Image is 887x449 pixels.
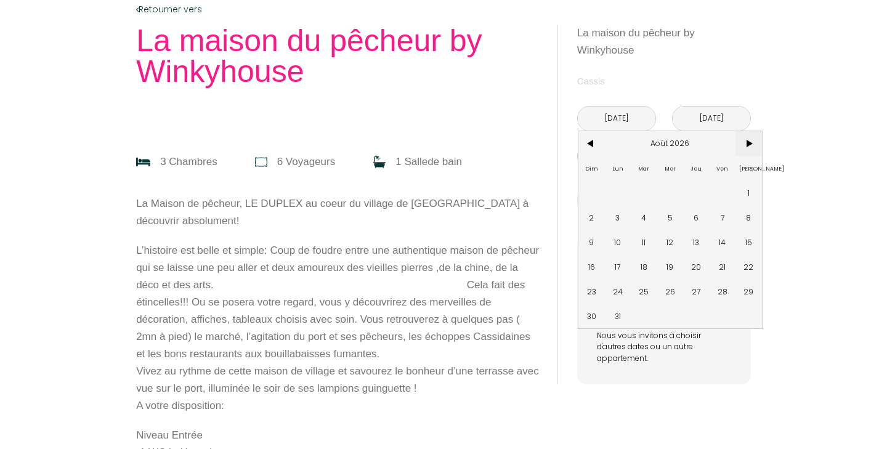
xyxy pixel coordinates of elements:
input: Arrivée [578,107,655,131]
span: 30 [578,304,605,328]
span: 25 [631,279,657,304]
span: Mer [657,156,683,180]
span: Août 2026 [604,131,735,156]
span: Mar [631,156,657,180]
span: 13 [683,230,710,254]
span: 22 [735,254,762,279]
span: 4 [631,205,657,230]
span: 9 [578,230,605,254]
span: 20 [683,254,710,279]
span: 12 [657,230,683,254]
span: Dim [578,156,605,180]
a: Retourner vers [136,2,540,16]
span: 3 [604,205,631,230]
span: 10 [604,230,631,254]
span: 26 [657,279,683,304]
span: 7 [710,205,736,230]
span: Ven [710,156,736,180]
button: Réserver [577,184,751,217]
span: [PERSON_NAME] [735,156,762,180]
span: 31 [604,304,631,328]
p: Malheureusement les dates sélectionnées sont indisponibles. Nous vous invitons à choisir d'autres... [597,307,731,365]
span: 17 [604,254,631,279]
span: Lun [604,156,631,180]
span: 6 [683,205,710,230]
p: L’histoire est belle et simple: Coup de foudre entre une authentique maison de pêcheur qui se lai... [136,242,540,415]
span: 24 [604,279,631,304]
p: La maison du pêcheur by Winkyhouse [577,25,751,59]
span: 29 [735,279,762,304]
span: 1 [735,180,762,205]
span: 18 [631,254,657,279]
p: 6 Voyageur [277,153,336,171]
span: 16 [578,254,605,279]
span: 2 [578,205,605,230]
span: 19 [657,254,683,279]
span: 5 [657,205,683,230]
p: 3 Chambre [160,153,217,171]
p: 1 Salle de bain [395,153,462,171]
span: s [330,156,336,168]
span: 14 [710,230,736,254]
span: 8 [735,205,762,230]
span: 27 [683,279,710,304]
span: 28 [710,279,736,304]
span: 23 [578,279,605,304]
span: s [212,156,217,168]
span: 21 [710,254,736,279]
span: 11 [631,230,657,254]
p: Cassis [577,59,751,89]
span: < [578,131,605,156]
span: 15 [735,230,762,254]
input: Départ [673,107,750,131]
p: La maison du pêcheur by Winkyhouse [136,25,540,87]
p: La Maison de pêcheur, LE DUPLEX au coeur du village de [GEOGRAPHIC_DATA] à découvrir absolument! [136,195,540,230]
span: Jeu [683,156,710,180]
span: > [735,131,762,156]
img: guests [255,156,267,168]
